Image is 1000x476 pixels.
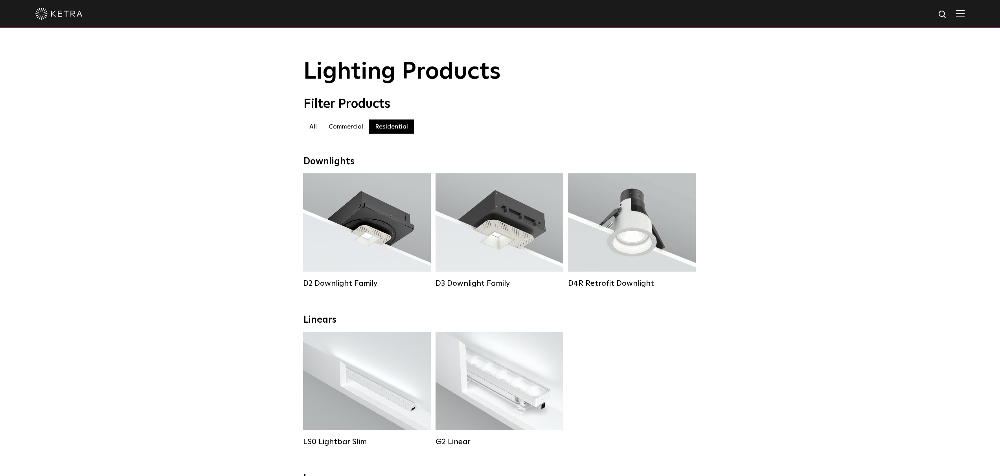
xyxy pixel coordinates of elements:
[303,173,431,288] a: D2 Downlight Family Lumen Output:1200Colors:White / Black / Gloss Black / Silver / Bronze / Silve...
[35,8,83,20] img: ketra-logo-2019-white
[436,173,563,288] a: D3 Downlight Family Lumen Output:700 / 900 / 1100Colors:White / Black / Silver / Bronze / Paintab...
[303,332,431,447] a: LS0 Lightbar Slim Lumen Output:200 / 350Colors:White / BlackControl:X96 Controller
[436,437,563,447] div: G2 Linear
[369,119,414,134] label: Residential
[303,119,323,134] label: All
[323,119,369,134] label: Commercial
[568,173,696,288] a: D4R Retrofit Downlight Lumen Output:800Colors:White / BlackBeam Angles:15° / 25° / 40° / 60°Watta...
[436,332,563,447] a: G2 Linear Lumen Output:400 / 700 / 1000Colors:WhiteBeam Angles:Flood / [GEOGRAPHIC_DATA] / Narrow...
[303,314,697,326] div: Linears
[938,10,948,20] img: search icon
[303,97,697,112] div: Filter Products
[568,279,696,288] div: D4R Retrofit Downlight
[303,437,431,447] div: LS0 Lightbar Slim
[956,10,965,17] img: Hamburger%20Nav.svg
[303,156,697,167] div: Downlights
[436,279,563,288] div: D3 Downlight Family
[303,60,501,84] span: Lighting Products
[303,279,431,288] div: D2 Downlight Family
